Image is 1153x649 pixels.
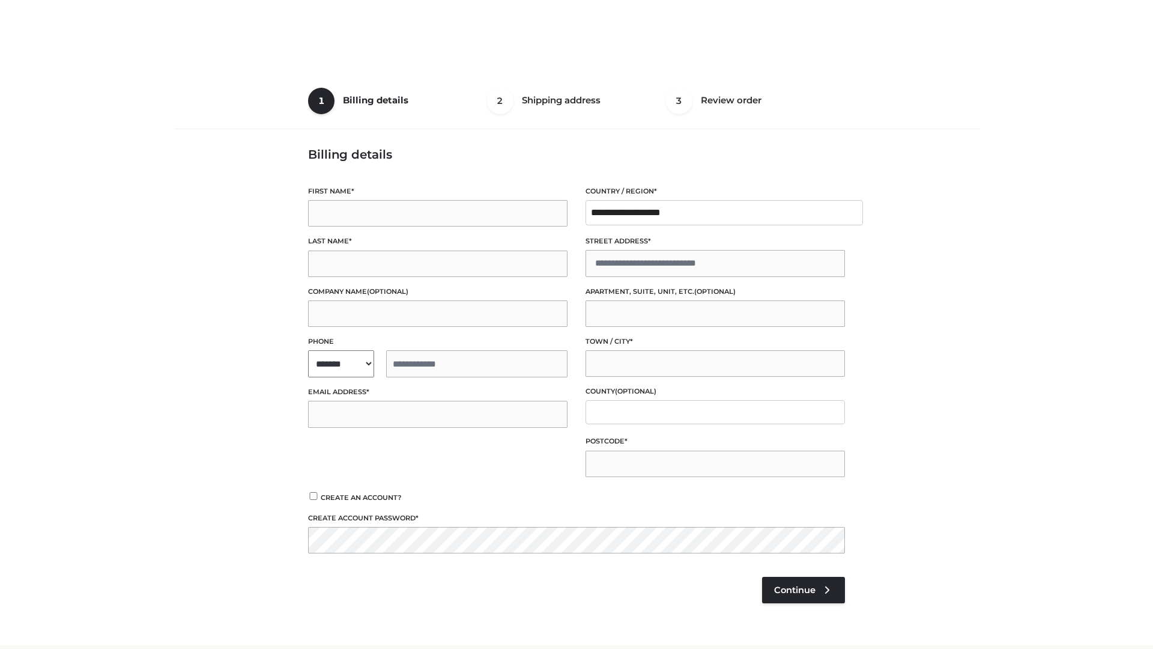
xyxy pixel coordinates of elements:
span: Billing details [343,94,408,106]
span: (optional) [367,287,408,296]
span: Review order [701,94,761,106]
label: Country / Region [586,186,845,197]
span: (optional) [694,287,736,296]
input: Create an account? [308,492,319,500]
span: Continue [774,585,816,596]
label: Email address [308,386,567,398]
label: Postcode [586,436,845,447]
span: Shipping address [522,94,601,106]
span: 1 [308,88,334,114]
span: Create an account? [321,493,402,502]
label: County [586,386,845,397]
span: 2 [487,88,513,114]
label: Create account password [308,513,845,524]
span: (optional) [615,387,656,395]
h3: Billing details [308,147,845,162]
label: Phone [308,336,567,347]
a: Continue [762,577,845,603]
label: Company name [308,286,567,297]
span: 3 [666,88,692,114]
label: First name [308,186,567,197]
label: Last name [308,236,567,247]
label: Town / City [586,336,845,347]
label: Street address [586,236,845,247]
label: Apartment, suite, unit, etc. [586,286,845,297]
